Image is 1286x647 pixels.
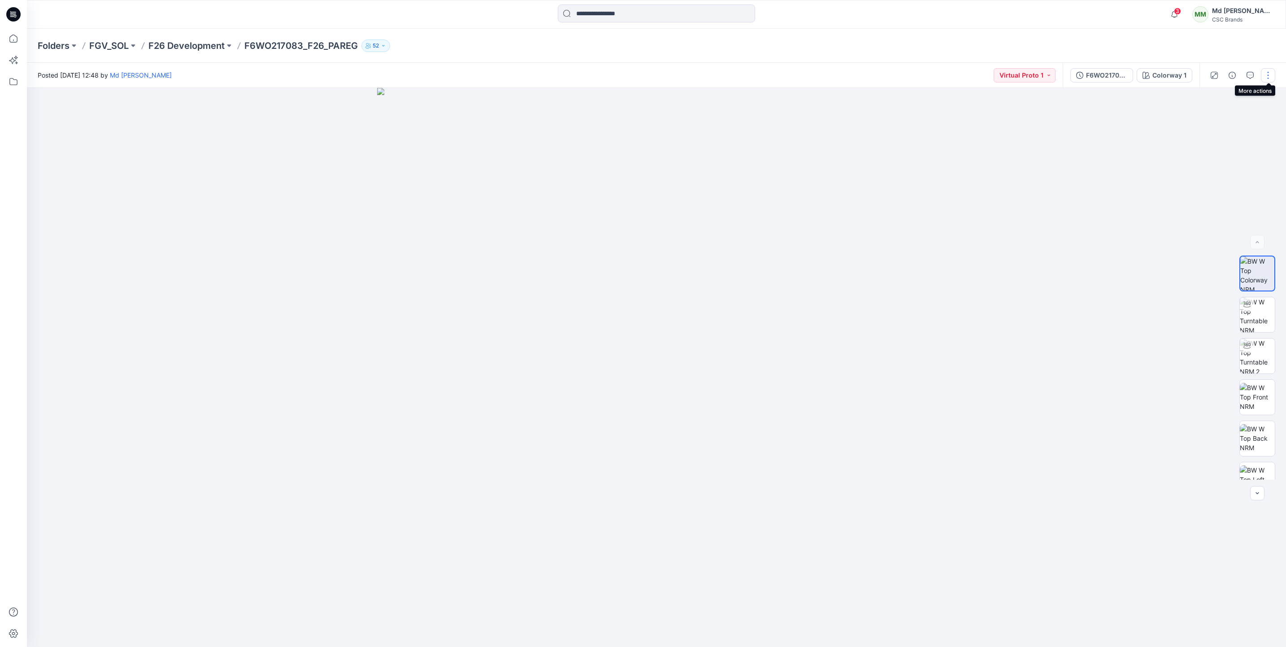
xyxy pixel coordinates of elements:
div: Colorway 1 [1152,70,1186,80]
span: 3 [1174,8,1181,15]
img: BW W Top Turntable NRM [1240,297,1275,332]
div: CSC Brands [1212,16,1275,23]
button: 52 [361,39,390,52]
img: BW W Top Left NRM [1240,465,1275,494]
a: Folders [38,39,70,52]
span: Posted [DATE] 12:48 by [38,70,172,80]
a: Md [PERSON_NAME] [110,71,172,79]
p: F6WO217083_F26_PAREG [244,39,358,52]
button: F6WO217083_F26_PAREG_VP1 [1070,68,1133,83]
img: eyJhbGciOiJIUzI1NiIsImtpZCI6IjAiLCJzbHQiOiJzZXMiLCJ0eXAiOiJKV1QifQ.eyJkYXRhIjp7InR5cGUiOiJzdG9yYW... [377,88,936,647]
div: MM [1192,6,1208,22]
div: F6WO217083_F26_PAREG_VP1 [1086,70,1127,80]
p: 52 [373,41,379,51]
img: BW W Top Turntable NRM 2 [1240,339,1275,373]
img: BW W Top Front NRM [1240,383,1275,411]
a: FGV_SOL [89,39,129,52]
img: BW W Top Colorway NRM [1240,256,1274,291]
button: Colorway 1 [1137,68,1192,83]
div: Md [PERSON_NAME] [1212,5,1275,16]
img: BW W Top Back NRM [1240,424,1275,452]
a: F26 Development [148,39,225,52]
button: Details [1225,68,1239,83]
